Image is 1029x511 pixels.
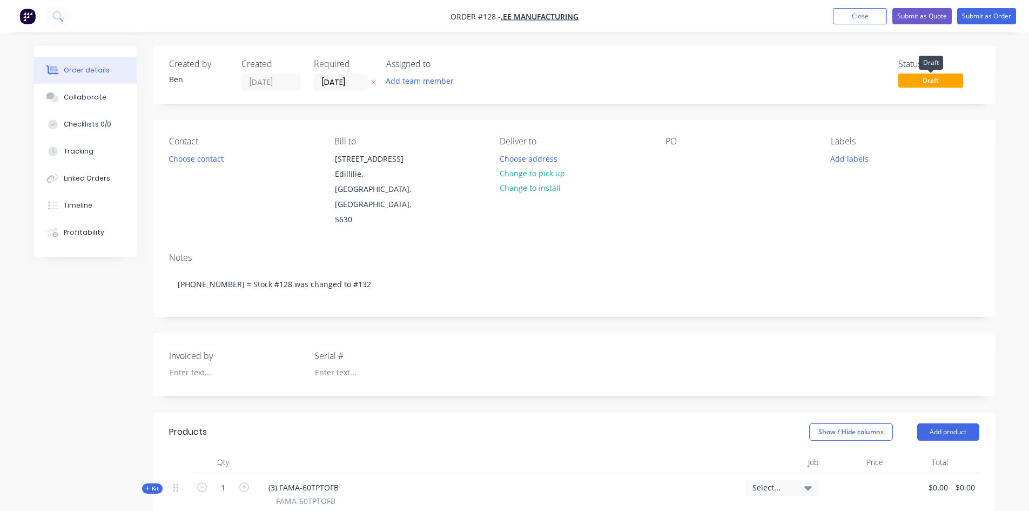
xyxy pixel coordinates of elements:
[314,349,449,362] label: Serial #
[450,11,501,22] span: Order #128 -
[64,147,93,156] div: Tracking
[892,8,952,24] button: Submit as Quote
[898,74,963,87] span: Draft
[260,480,347,495] div: (3) FAMA-60TPTOFB
[898,59,979,69] div: Status
[334,136,482,147] div: Bill to
[191,452,255,473] div: Qty
[335,167,425,227] div: Edillilie, [GEOGRAPHIC_DATA], [GEOGRAPHIC_DATA], 5630
[169,136,317,147] div: Contact
[34,192,137,219] button: Timeline
[823,452,887,473] div: Price
[957,8,1016,24] button: Submit as Order
[887,452,952,473] div: Total
[34,84,137,111] button: Collaborate
[494,166,570,181] button: Change to pick up
[831,136,979,147] div: Labels
[34,57,137,84] button: Order details
[64,174,110,183] div: Linked Orders
[64,92,106,102] div: Collaborate
[169,253,979,263] div: Notes
[34,219,137,246] button: Profitability
[833,8,887,24] button: Close
[809,423,893,441] button: Show / Hide columns
[919,56,943,70] div: Draft
[386,59,494,69] div: Assigned to
[380,74,459,88] button: Add team member
[326,151,434,228] div: [STREET_ADDRESS]Edillilie, [GEOGRAPHIC_DATA], [GEOGRAPHIC_DATA], 5630
[742,452,823,473] div: Job
[501,11,579,22] a: .EE MANUFACTURING
[145,485,159,493] span: Kit
[64,228,104,237] div: Profitability
[169,59,228,69] div: Created by
[64,201,92,210] div: Timeline
[34,165,137,192] button: Linked Orders
[825,151,875,165] button: Add labels
[34,111,137,138] button: Checklists 0/0
[169,349,304,362] label: Invoiced by
[169,74,228,85] div: Ben
[500,136,648,147] div: Deliver to
[169,426,207,439] div: Products
[142,483,163,494] div: Kit
[19,8,36,24] img: Factory
[665,136,813,147] div: PO
[64,120,111,129] div: Checklists 0/0
[163,151,229,165] button: Choose contact
[64,65,110,75] div: Order details
[494,151,563,165] button: Choose address
[241,59,301,69] div: Created
[386,74,460,88] button: Add team member
[494,181,566,195] button: Change to install
[34,138,137,165] button: Tracking
[276,495,335,507] span: FAMA-60TPTOFB
[752,482,793,493] span: Select...
[314,59,373,69] div: Required
[169,268,979,301] div: [PHONE_NUMBER] = Stock #128 was changed to #132
[335,151,425,167] div: [STREET_ADDRESS]
[917,423,979,441] button: Add product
